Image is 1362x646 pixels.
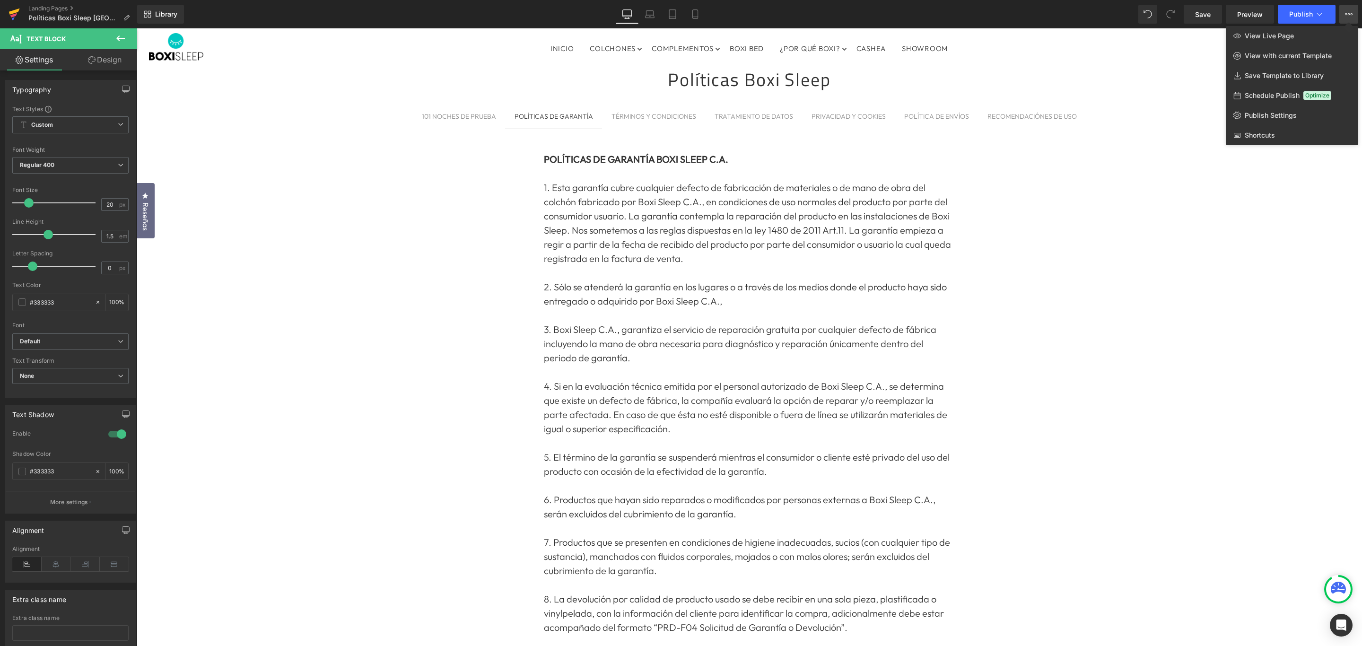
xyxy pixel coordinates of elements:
div: Alignment [12,546,129,552]
button: View Live PageView with current TemplateSave Template to LibrarySchedule PublishOptimizePublish S... [1339,5,1358,24]
a: BOXI BED [586,13,634,27]
div: Text Color [12,282,129,288]
div: RECOMENDACIÓNES DE USO [851,83,940,93]
b: Regular 400 [20,161,55,168]
div: Line Height [12,218,129,225]
div: Open Intercom Messenger [1330,614,1353,637]
span: Save [1195,9,1211,19]
button: Open cart [1141,9,1213,32]
a: COLCHONES [446,13,506,27]
span: Publish [1289,10,1313,18]
a: Preview [1226,5,1274,24]
a: Showroom [758,13,819,27]
a: Buscar [1088,9,1105,32]
a: Mobile [684,5,707,24]
span: Save Template to Library [1245,71,1324,80]
div: Shadow Color [12,451,129,457]
a: COMPLEMENTOS [508,13,584,27]
span: Reseñas [2,174,15,202]
a: Laptop [638,5,661,24]
span: Preview [1237,9,1263,19]
p: 4. Si en la evaluación técnica emitida por el personal autorizado de Boxi Sleep C.A., se determin... [407,351,819,408]
div: TÉRMINOS Y CONDICIONES [475,83,559,93]
p: 3. Boxi Sleep C.A., garantiza el servicio de reparación gratuita por cualquier defecto de fábrica... [407,294,819,337]
span: View Live Page [1245,32,1294,40]
p: 6. Productos que hayan sido reparados o modificados por personas externas a Boxi Sleep C.A., será... [407,464,819,493]
span: Políticas Boxi Sleep [GEOGRAPHIC_DATA] [28,14,119,22]
div: Text Transform [12,358,129,364]
button: Undo [1138,5,1157,24]
span: Text Block [26,35,66,43]
input: Color [30,466,90,477]
p: More settings [50,498,88,506]
div: Extra class name [12,590,66,603]
div: Extra class name [12,615,129,621]
span: em [119,233,127,239]
span: Schedule Publish [1245,91,1300,100]
p: 5. El término de la garantía se suspenderá mientras el consumidor o cliente esté privado del uso ... [407,422,819,450]
a: CASHEA [713,13,757,27]
div: % [105,294,128,311]
span: Mi carrito [1143,9,1188,32]
div: Typography [12,80,51,94]
b: Custom [31,121,53,129]
div: PRIVACIDAD Y COOKIES [675,83,749,93]
p: 7. Productos que se presenten en condiciones de higiene inadecuadas, sucios (con cualquier tipo d... [407,507,819,550]
span: Library [155,10,177,18]
div: Font [12,322,129,329]
span: 0 [1201,16,1211,25]
div: Letter Spacing [12,250,129,257]
span: px [119,265,127,271]
p: 1. Esta garantía cubre cualquier defecto de fabricación de materiales o de mano de obra del colch... [407,152,819,237]
button: Publish [1278,5,1336,24]
div: % [105,463,128,480]
button: More settings [6,491,135,513]
a: New Library [137,5,184,24]
a: Desktop [616,5,638,24]
span: Publish Settings [1245,111,1297,120]
span: Optimize [1303,91,1331,100]
a: INICIO [407,13,445,27]
div: Alignment [12,521,44,534]
div: Text Styles [12,105,129,113]
p: 8. La devolución por calidad de producto usado se debe recibir en una sola pieza, plastificada o ... [407,564,819,606]
div: Enable [12,430,99,440]
b: None [20,372,35,379]
span: View with current Template [1245,52,1332,60]
div: Text Shadow [12,405,54,419]
span: px [119,201,127,208]
div: 101 NOCHES DE PRUEBA [285,83,359,93]
span: Shortcuts [1245,131,1275,140]
a: ¿POR QUÉ BOXI? [636,13,711,27]
div: POLÍTICAS DE GARANTÍA [378,83,456,93]
div: TRATAMIENTO DE DATOS [578,83,656,93]
div: Font Weight [12,147,129,153]
input: Color [30,297,90,307]
div: Font Size [12,187,129,193]
div: POLÍTICA DE ENVÍOS [768,83,832,93]
a: Tablet [661,5,684,24]
a: Landing Pages [28,5,137,12]
strong: POLÍTICAS DE GARANTÍA BOXI SLEEP C.A. [407,125,592,137]
p: 2. Sólo se atenderá la garantía en los lugares o a través de los medios donde el producto haya si... [407,252,819,280]
a: Cuenta [1107,9,1139,32]
a: Design [70,49,139,70]
i: Default [20,338,40,346]
button: Redo [1161,5,1180,24]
